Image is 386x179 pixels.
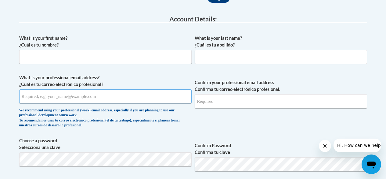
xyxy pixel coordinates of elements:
iframe: Button to launch messaging window [362,155,381,174]
label: Confirm Password Confirma tu clave [195,142,367,156]
iframe: Close message [319,140,331,152]
label: What is your first name? ¿Cuál es tu nombre? [19,35,192,48]
input: Metadata input [19,89,192,103]
input: Metadata input [195,50,367,64]
div: We recommend using your professional (work) email address, especially if you are planning to use ... [19,108,192,128]
label: Choose a password Selecciona una clave [19,137,192,151]
span: Account Details: [169,15,217,23]
label: What is your professional email address? ¿Cuál es tu correo electrónico profesional? [19,74,192,88]
span: Hi. How can we help? [4,4,49,9]
input: Required [195,94,367,108]
label: What is your last name? ¿Cuál es tu apellido? [195,35,367,48]
label: Confirm your professional email address Confirma tu correo electrónico profesional. [195,79,367,93]
iframe: Message from company [334,139,381,152]
input: Metadata input [19,50,192,64]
